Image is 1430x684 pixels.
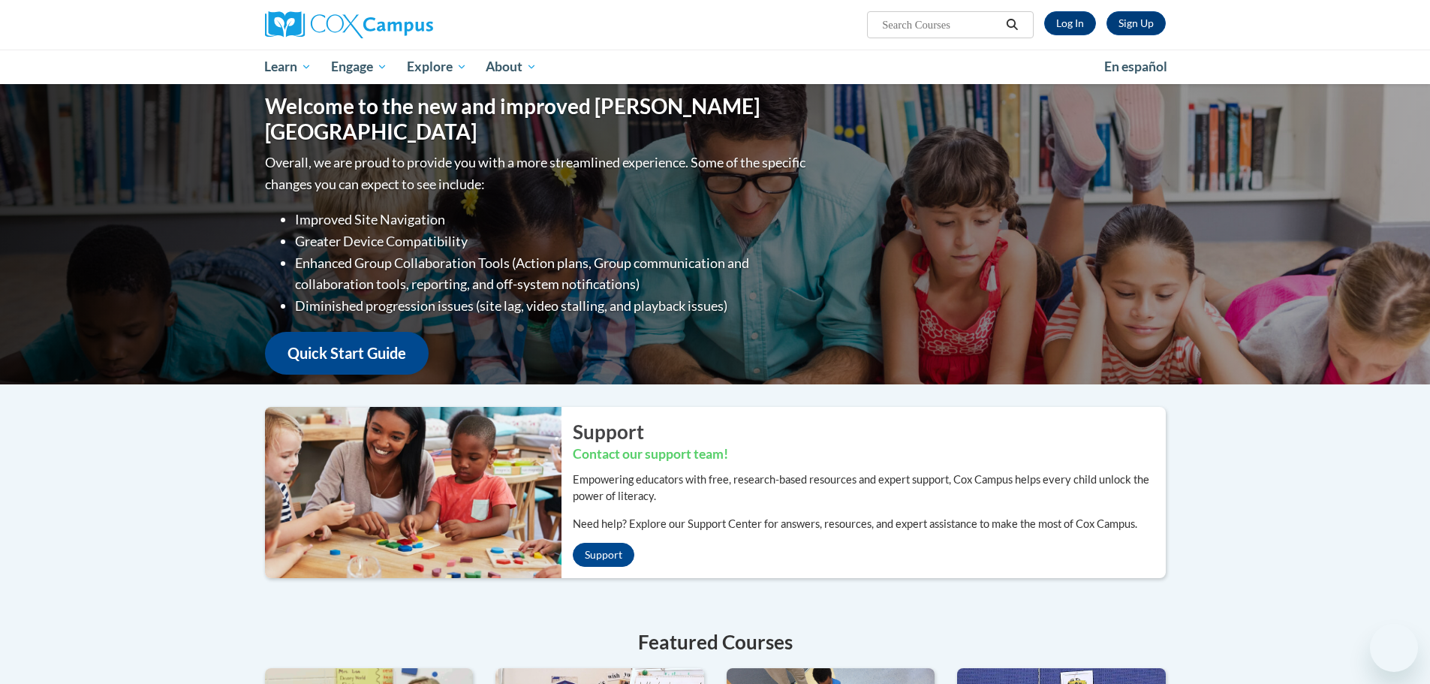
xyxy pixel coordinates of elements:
a: Explore [397,50,477,84]
a: En español [1094,51,1177,83]
a: Cox Campus [265,11,550,38]
p: Empowering educators with free, research-based resources and expert support, Cox Campus helps eve... [573,472,1166,505]
img: Cox Campus [265,11,433,38]
span: Engage [331,58,387,76]
h3: Contact our support team! [573,445,1166,464]
a: About [476,50,546,84]
a: Register [1106,11,1166,35]
h1: Welcome to the new and improved [PERSON_NAME][GEOGRAPHIC_DATA] [265,94,809,144]
a: Engage [321,50,397,84]
a: Learn [255,50,322,84]
a: Support [573,543,634,567]
span: En español [1104,59,1167,74]
input: Search Courses [881,16,1001,34]
p: Overall, we are proud to provide you with a more streamlined experience. Some of the specific cha... [265,152,809,195]
span: Explore [407,58,467,76]
span: About [486,58,537,76]
iframe: Button to launch messaging window [1370,624,1418,672]
h2: Support [573,418,1166,445]
li: Improved Site Navigation [295,209,809,231]
a: Quick Start Guide [265,332,429,375]
button: Search [1001,16,1023,34]
li: Diminished progression issues (site lag, video stalling, and playback issues) [295,295,809,317]
p: Need help? Explore our Support Center for answers, resources, and expert assistance to make the m... [573,516,1166,532]
div: Main menu [242,50,1188,84]
li: Enhanced Group Collaboration Tools (Action plans, Group communication and collaboration tools, re... [295,252,809,296]
a: Log In [1044,11,1096,35]
span: Learn [264,58,312,76]
li: Greater Device Compatibility [295,231,809,252]
img: ... [254,407,561,578]
h4: Featured Courses [265,628,1166,657]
